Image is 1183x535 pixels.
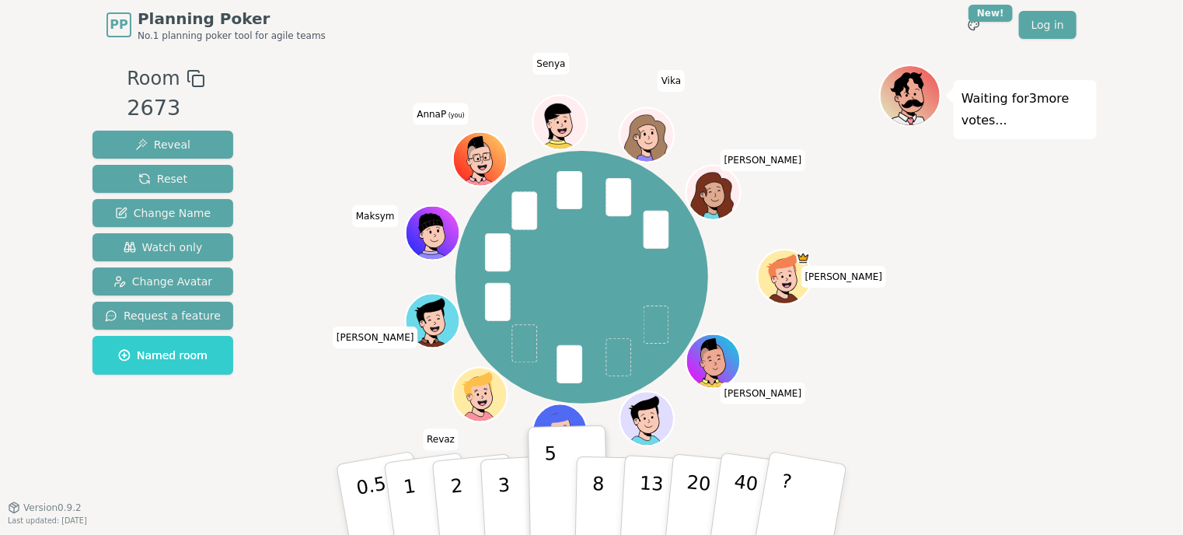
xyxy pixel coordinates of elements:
[118,348,208,363] span: Named room
[92,336,233,375] button: Named room
[23,502,82,514] span: Version 0.9.2
[92,199,233,227] button: Change Name
[454,134,505,185] button: Click to change your avatar
[961,88,1089,131] p: Waiting for 3 more votes...
[413,103,469,125] span: Click to change your name
[106,8,326,42] a: PPPlanning PokerNo.1 planning poker tool for agile teams
[352,205,399,227] span: Click to change your name
[8,516,87,525] span: Last updated: [DATE]
[138,30,326,42] span: No.1 planning poker tool for agile teams
[92,131,233,159] button: Reveal
[968,5,1013,22] div: New!
[545,442,558,526] p: 5
[127,65,180,93] span: Room
[127,93,204,124] div: 2673
[92,267,233,295] button: Change Avatar
[113,274,213,289] span: Change Avatar
[105,308,221,323] span: Request a feature
[721,150,806,172] span: Click to change your name
[721,383,806,404] span: Click to change your name
[115,205,211,221] span: Change Name
[423,429,459,451] span: Click to change your name
[92,165,233,193] button: Reset
[138,171,187,187] span: Reset
[110,16,127,34] span: PP
[333,327,418,348] span: Click to change your name
[796,251,809,264] span: Ira is the host
[960,11,988,39] button: New!
[658,70,685,92] span: Click to change your name
[92,302,233,330] button: Request a feature
[8,502,82,514] button: Version0.9.2
[135,137,190,152] span: Reveal
[533,53,570,75] span: Click to change your name
[801,266,887,288] span: Click to change your name
[1019,11,1077,39] a: Log in
[124,240,203,255] span: Watch only
[446,112,465,119] span: (you)
[138,8,326,30] span: Planning Poker
[92,233,233,261] button: Watch only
